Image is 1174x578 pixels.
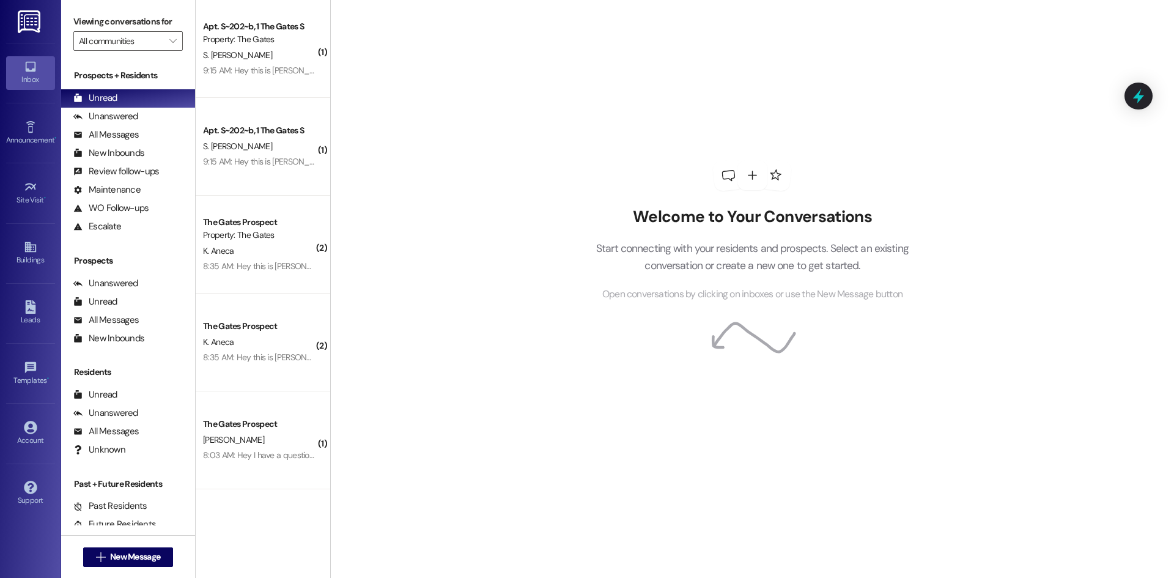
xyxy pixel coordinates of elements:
[6,357,55,390] a: Templates •
[602,287,903,302] span: Open conversations by clicking on inboxes or use the New Message button
[73,314,139,327] div: All Messages
[83,547,174,567] button: New Message
[73,128,139,141] div: All Messages
[79,31,163,51] input: All communities
[96,552,105,562] i: 
[203,20,316,33] div: Apt. S~202~b, 1 The Gates S
[203,33,316,46] div: Property: The Gates
[73,92,117,105] div: Unread
[169,36,176,46] i: 
[73,183,141,196] div: Maintenance
[6,177,55,210] a: Site Visit •
[73,295,117,308] div: Unread
[203,50,272,61] span: S. [PERSON_NAME]
[203,124,316,137] div: Apt. S~202~b, 1 The Gates S
[203,418,316,431] div: The Gates Prospect
[6,56,55,89] a: Inbox
[577,240,927,275] p: Start connecting with your residents and prospects. Select an existing conversation or create a n...
[73,518,156,531] div: Future Residents
[73,110,138,123] div: Unanswered
[73,220,121,233] div: Escalate
[73,277,138,290] div: Unanswered
[203,156,969,167] div: 9:15 AM: Hey this is [PERSON_NAME] [PERSON_NAME], I just wanted to let you guys know that I won't...
[73,407,138,420] div: Unanswered
[73,388,117,401] div: Unread
[203,141,272,152] span: S. [PERSON_NAME]
[203,245,234,256] span: K. Aneca
[6,237,55,270] a: Buildings
[18,10,43,33] img: ResiDesk Logo
[54,134,56,143] span: •
[6,477,55,510] a: Support
[73,202,149,215] div: WO Follow-ups
[203,229,316,242] div: Property: The Gates
[73,12,183,31] label: Viewing conversations for
[203,65,969,76] div: 9:15 AM: Hey this is [PERSON_NAME] [PERSON_NAME], I just wanted to let you guys know that I won't...
[47,374,49,383] span: •
[110,550,160,563] span: New Message
[203,336,234,347] span: K. Aneca
[203,320,316,333] div: The Gates Prospect
[61,69,195,82] div: Prospects + Residents
[203,352,811,363] div: 8:35 AM: Hey this is [PERSON_NAME] I just wanted to let you guys know that I will be coming [DATE...
[6,417,55,450] a: Account
[577,207,927,227] h2: Welcome to Your Conversations
[203,261,811,272] div: 8:35 AM: Hey this is [PERSON_NAME] I just wanted to let you guys know that I will be coming [DATE...
[203,216,316,229] div: The Gates Prospect
[203,434,264,445] span: [PERSON_NAME]
[73,165,159,178] div: Review follow-ups
[61,478,195,491] div: Past + Future Residents
[61,366,195,379] div: Residents
[73,425,139,438] div: All Messages
[61,254,195,267] div: Prospects
[203,450,806,461] div: 8:03 AM: Hey I have a question! So I'm living in 306 right now and my roommate texted you guys [D...
[73,147,144,160] div: New Inbounds
[73,332,144,345] div: New Inbounds
[44,194,46,202] span: •
[6,297,55,330] a: Leads
[73,500,147,513] div: Past Residents
[73,443,125,456] div: Unknown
